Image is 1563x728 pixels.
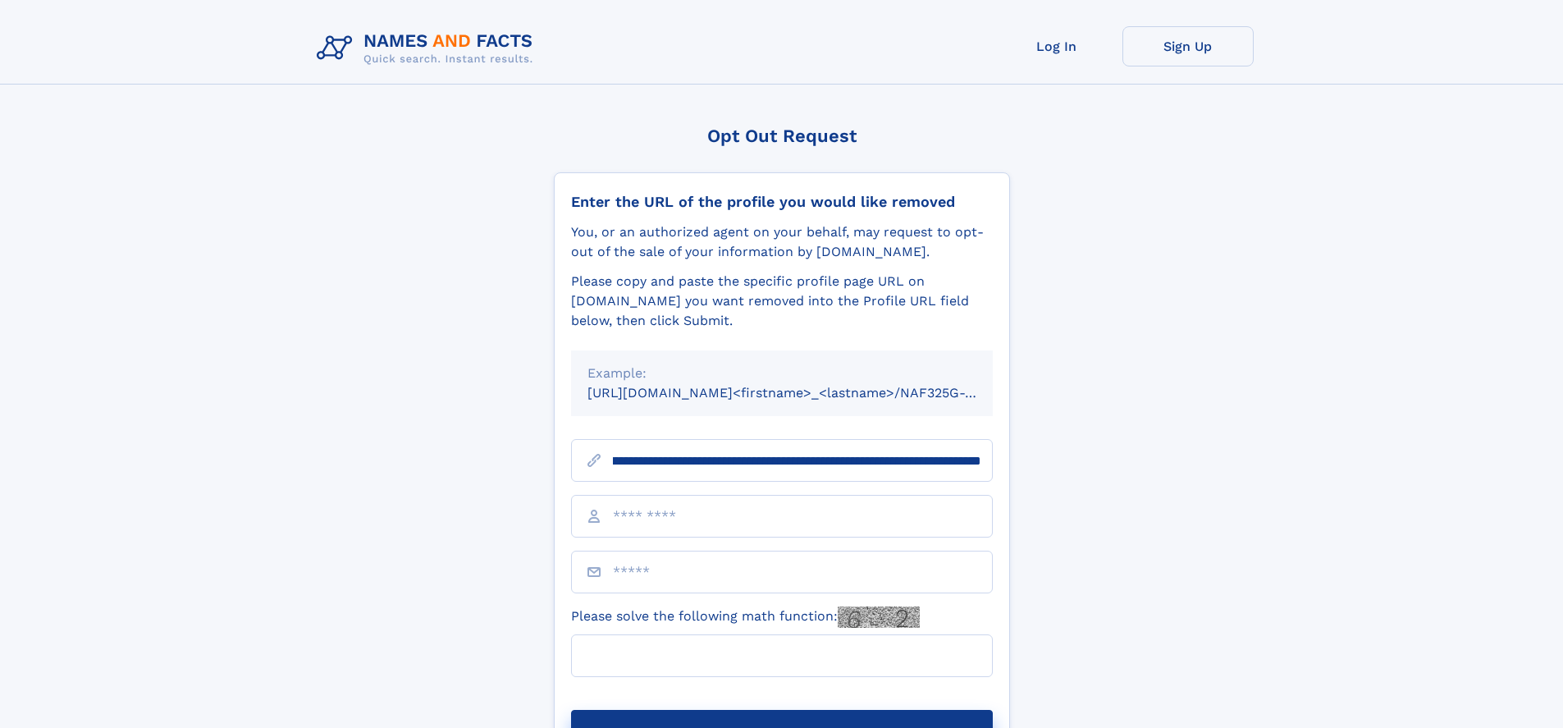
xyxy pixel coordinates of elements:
[571,222,993,262] div: You, or an authorized agent on your behalf, may request to opt-out of the sale of your informatio...
[1122,26,1254,66] a: Sign Up
[587,364,976,383] div: Example:
[587,385,1024,401] small: [URL][DOMAIN_NAME]<firstname>_<lastname>/NAF325G-xxxxxxxx
[571,193,993,211] div: Enter the URL of the profile you would like removed
[571,607,920,628] label: Please solve the following math function:
[991,26,1122,66] a: Log In
[310,26,546,71] img: Logo Names and Facts
[571,272,993,331] div: Please copy and paste the specific profile page URL on [DOMAIN_NAME] you want removed into the Pr...
[554,126,1010,146] div: Opt Out Request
